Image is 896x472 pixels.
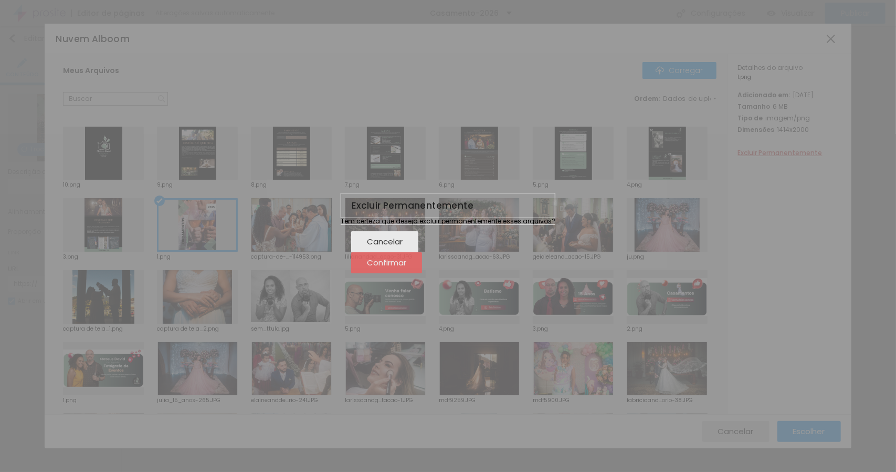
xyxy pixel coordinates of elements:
button: Cancelar [351,231,418,252]
font: Tem certeza que deseja excluir permanentemente esses arquivos? [341,217,555,225]
font: Confirmar [367,257,406,268]
button: Confirmar [351,252,422,273]
font: Cancelar [367,236,403,247]
font: Excluir Permanentemente [352,199,473,212]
